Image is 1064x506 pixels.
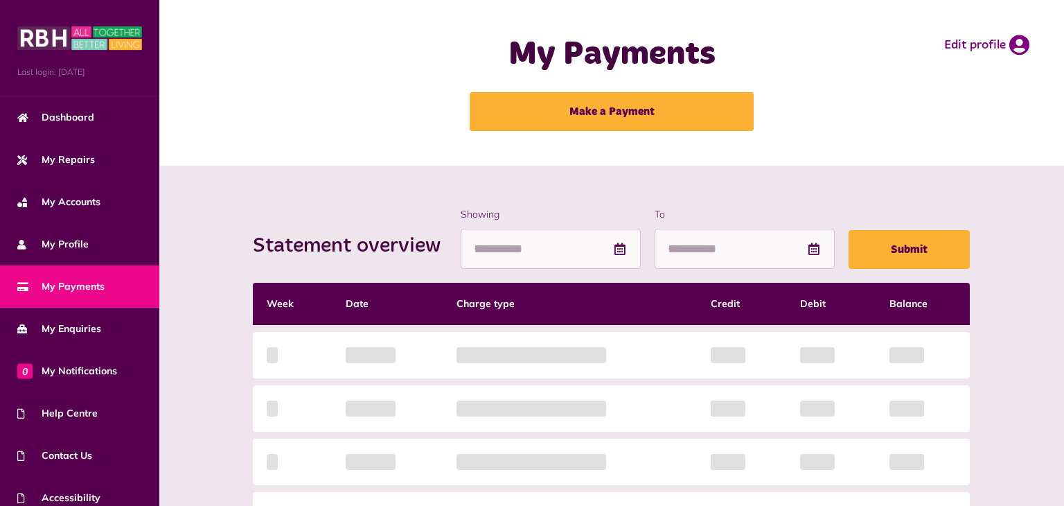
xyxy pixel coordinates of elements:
[17,363,33,378] span: 0
[470,92,754,131] a: Make a Payment
[17,448,92,463] span: Contact Us
[17,406,98,421] span: Help Centre
[17,66,142,78] span: Last login: [DATE]
[17,279,105,294] span: My Payments
[17,152,95,167] span: My Repairs
[17,364,117,378] span: My Notifications
[17,24,142,52] img: MyRBH
[17,322,101,336] span: My Enquiries
[17,110,94,125] span: Dashboard
[17,491,100,505] span: Accessibility
[944,35,1029,55] a: Edit profile
[400,35,824,75] h1: My Payments
[17,237,89,252] span: My Profile
[17,195,100,209] span: My Accounts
